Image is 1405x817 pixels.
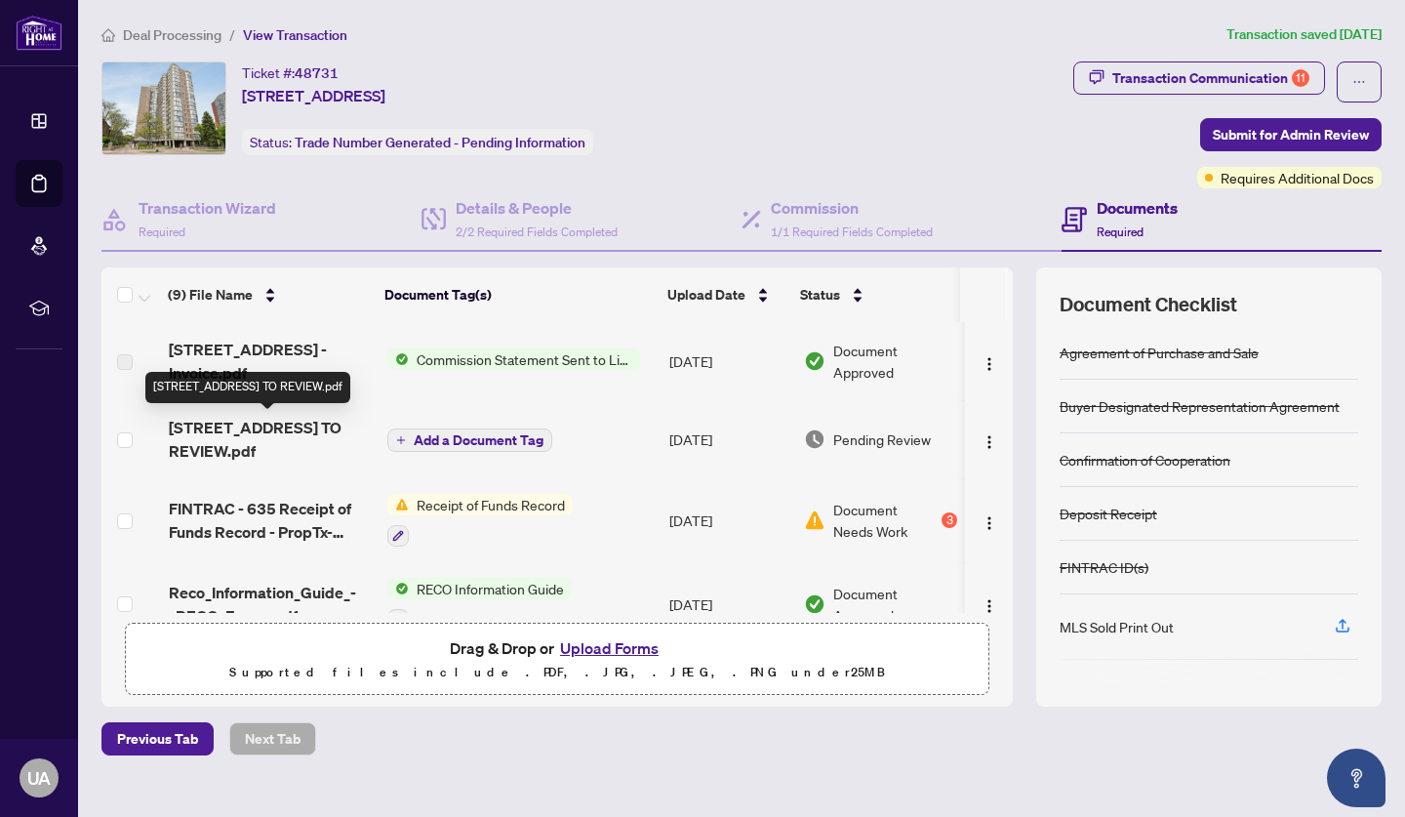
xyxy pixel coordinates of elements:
[833,429,931,450] span: Pending Review
[409,348,640,370] span: Commission Statement Sent to Listing Brokerage
[295,64,339,82] span: 48731
[1097,196,1178,220] h4: Documents
[242,61,339,84] div: Ticket #:
[139,225,185,239] span: Required
[942,512,957,528] div: 3
[662,322,796,400] td: [DATE]
[101,722,214,756] button: Previous Tab
[662,478,796,562] td: [DATE]
[169,497,372,544] span: FINTRAC - 635 Receipt of Funds Record - PropTx-OREA_[DATE] 00_22_07.pdf
[139,196,276,220] h4: Transaction Wizard
[387,428,552,453] button: Add a Document Tag
[982,515,997,531] img: Logo
[833,583,957,626] span: Document Approved
[168,284,253,306] span: (9) File Name
[1060,395,1340,417] div: Buyer Designated Representation Agreement
[229,722,316,756] button: Next Tab
[102,62,225,154] img: IMG-W12172486_1.jpg
[1221,167,1374,188] span: Requires Additional Docs
[1200,118,1382,151] button: Submit for Admin Review
[1073,61,1325,95] button: Transaction Communication11
[243,26,347,44] span: View Transaction
[833,499,938,542] span: Document Needs Work
[1226,23,1382,46] article: Transaction saved [DATE]
[242,84,385,107] span: [STREET_ADDRESS]
[126,624,988,696] span: Drag & Drop orUpload FormsSupported files include .PDF, .JPG, .JPEG, .PNG under25MB
[387,429,552,452] button: Add a Document Tag
[1060,342,1259,363] div: Agreement of Purchase and Sale
[16,15,62,51] img: logo
[138,661,977,684] p: Supported files include .PDF, .JPG, .JPEG, .PNG under 25 MB
[456,225,618,239] span: 2/2 Required Fields Completed
[804,593,825,615] img: Document Status
[409,578,572,599] span: RECO Information Guide
[377,267,660,322] th: Document Tag(s)
[771,196,933,220] h4: Commission
[982,598,997,614] img: Logo
[800,284,840,306] span: Status
[169,338,372,385] span: [STREET_ADDRESS] - Invoice.pdf
[662,400,796,478] td: [DATE]
[554,635,664,661] button: Upload Forms
[101,28,115,42] span: home
[169,416,372,463] span: [STREET_ADDRESS] TO REVIEW.pdf
[1097,225,1144,239] span: Required
[982,356,997,372] img: Logo
[456,196,618,220] h4: Details & People
[804,429,825,450] img: Document Status
[1060,291,1237,318] span: Document Checklist
[396,435,406,445] span: plus
[242,129,593,155] div: Status:
[771,225,933,239] span: 1/1 Required Fields Completed
[1060,449,1230,470] div: Confirmation of Cooperation
[387,494,409,515] img: Status Icon
[833,340,957,383] span: Document Approved
[1327,749,1385,807] button: Open asap
[169,581,372,628] span: Reco_Information_Guide_-_RECO_Forms.pdf
[1060,616,1174,637] div: MLS Sold Print Out
[982,434,997,450] img: Logo
[1060,556,1148,578] div: FINTRAC ID(s)
[804,350,825,372] img: Document Status
[667,284,745,306] span: Upload Date
[27,764,51,792] span: UA
[229,23,235,46] li: /
[387,348,409,370] img: Status Icon
[804,510,825,531] img: Document Status
[1292,69,1309,87] div: 11
[1112,62,1309,94] div: Transaction Communication
[414,433,543,447] span: Add a Document Tag
[1213,119,1369,150] span: Submit for Admin Review
[387,494,573,547] button: Status IconReceipt of Funds Record
[974,505,1005,536] button: Logo
[123,26,221,44] span: Deal Processing
[145,372,350,403] div: [STREET_ADDRESS] TO REVIEW.pdf
[974,346,1005,377] button: Logo
[450,635,664,661] span: Drag & Drop or
[160,267,376,322] th: (9) File Name
[409,494,573,515] span: Receipt of Funds Record
[792,267,959,322] th: Status
[974,589,1005,620] button: Logo
[387,578,572,631] button: Status IconRECO Information Guide
[387,578,409,599] img: Status Icon
[387,348,640,370] button: Status IconCommission Statement Sent to Listing Brokerage
[1352,75,1366,89] span: ellipsis
[662,562,796,646] td: [DATE]
[117,723,198,755] span: Previous Tab
[660,267,793,322] th: Upload Date
[974,424,1005,455] button: Logo
[1060,503,1157,524] div: Deposit Receipt
[295,134,585,151] span: Trade Number Generated - Pending Information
